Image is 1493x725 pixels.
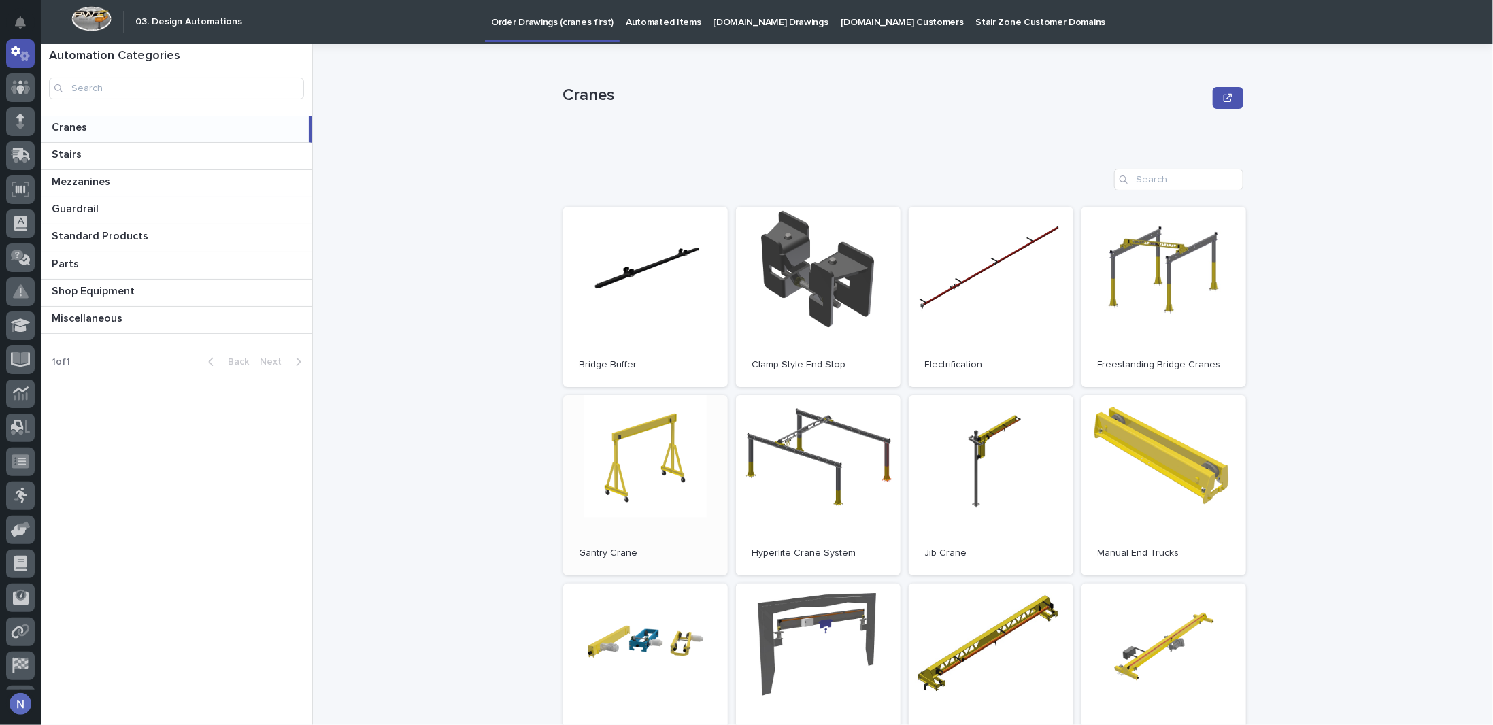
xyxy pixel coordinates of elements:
p: Hyperlite Crane System [752,547,884,559]
p: Miscellaneous [52,309,125,325]
a: CranesCranes [41,116,312,143]
button: Back [197,356,254,368]
a: Clamp Style End Stop [736,207,901,387]
p: Clamp Style End Stop [752,359,884,371]
button: Notifications [6,8,35,37]
a: GuardrailGuardrail [41,197,312,224]
p: Bridge Buffer [580,359,711,371]
p: Standard Products [52,227,151,243]
input: Search [1114,169,1243,190]
a: Electrification [909,207,1073,387]
p: Stairs [52,146,84,161]
h2: 03. Design Automations [135,16,242,28]
a: Shop EquipmentShop Equipment [41,280,312,307]
a: PartsParts [41,252,312,280]
p: Cranes [563,86,1208,105]
a: Freestanding Bridge Cranes [1081,207,1246,387]
a: MezzaninesMezzanines [41,170,312,197]
p: 1 of 1 [41,345,81,379]
button: users-avatar [6,690,35,718]
a: Jib Crane [909,395,1073,575]
p: Manual End Trucks [1098,547,1230,559]
img: Workspace Logo [71,6,112,31]
div: Notifications [17,16,35,38]
p: Guardrail [52,200,101,216]
h1: Automation Categories [49,49,304,64]
a: Bridge Buffer [563,207,728,387]
input: Search [49,78,304,99]
span: Next [260,357,290,367]
a: StairsStairs [41,143,312,170]
a: Manual End Trucks [1081,395,1246,575]
p: Gantry Crane [580,547,711,559]
button: Next [254,356,312,368]
p: Cranes [52,118,90,134]
p: Shop Equipment [52,282,137,298]
a: Hyperlite Crane System [736,395,901,575]
a: MiscellaneousMiscellaneous [41,307,312,334]
p: Mezzanines [52,173,113,188]
a: Standard ProductsStandard Products [41,224,312,252]
p: Electrification [925,359,1057,371]
a: Gantry Crane [563,395,728,575]
p: Parts [52,255,82,271]
span: Back [220,357,249,367]
p: Jib Crane [925,547,1057,559]
p: Freestanding Bridge Cranes [1098,359,1230,371]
